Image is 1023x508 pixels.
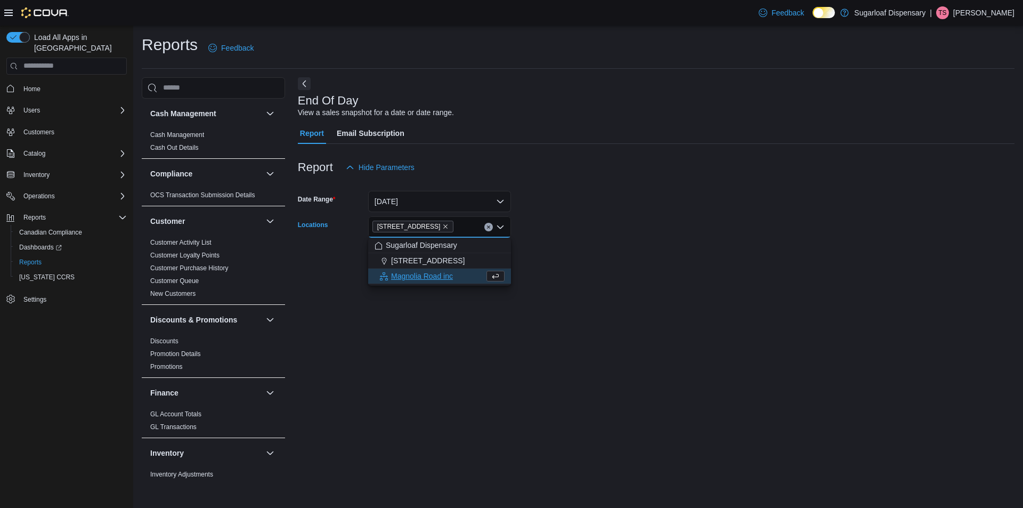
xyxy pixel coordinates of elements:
[298,107,454,118] div: View a sales snapshot for a date or date range.
[19,293,51,306] a: Settings
[386,240,457,251] span: Sugarloaf Dispensary
[19,211,127,224] span: Reports
[150,362,183,371] span: Promotions
[11,255,131,270] button: Reports
[150,108,262,119] button: Cash Management
[142,335,285,377] div: Discounts & Promotions
[150,238,212,247] span: Customer Activity List
[23,85,40,93] span: Home
[19,243,62,252] span: Dashboards
[19,126,59,139] a: Customers
[150,315,237,325] h3: Discounts & Promotions
[11,270,131,285] button: [US_STATE] CCRS
[372,221,454,232] span: 411 N Commercial St.
[368,238,511,284] div: Choose from the following options
[150,251,220,260] span: Customer Loyalty Points
[19,82,127,95] span: Home
[19,292,127,305] span: Settings
[2,81,131,96] button: Home
[953,6,1014,19] p: [PERSON_NAME]
[264,386,277,399] button: Finance
[150,337,178,345] a: Discounts
[150,108,216,119] h3: Cash Management
[2,146,131,161] button: Catalog
[150,144,199,151] a: Cash Out Details
[150,168,192,179] h3: Compliance
[19,104,127,117] span: Users
[23,213,46,222] span: Reports
[11,225,131,240] button: Canadian Compliance
[23,106,40,115] span: Users
[298,195,336,204] label: Date Range
[342,157,419,178] button: Hide Parameters
[2,103,131,118] button: Users
[391,271,453,281] span: Magnolia Road inc
[15,226,127,239] span: Canadian Compliance
[264,167,277,180] button: Compliance
[30,32,127,53] span: Load All Apps in [GEOGRAPHIC_DATA]
[150,471,213,478] a: Inventory Adjustments
[2,189,131,204] button: Operations
[150,216,262,227] button: Customer
[19,273,75,281] span: [US_STATE] CCRS
[298,221,328,229] label: Locations
[142,236,285,304] div: Customer
[298,94,359,107] h3: End Of Day
[150,448,184,458] h3: Inventory
[264,313,277,326] button: Discounts & Promotions
[19,258,42,267] span: Reports
[150,143,199,152] span: Cash Out Details
[150,239,212,246] a: Customer Activity List
[23,171,50,179] span: Inventory
[368,238,511,253] button: Sugarloaf Dispensary
[221,43,254,53] span: Feedback
[150,191,255,199] a: OCS Transaction Submission Details
[754,2,808,23] a: Feedback
[337,123,404,144] span: Email Subscription
[298,161,333,174] h3: Report
[15,256,46,269] a: Reports
[21,7,69,18] img: Cova
[23,295,46,304] span: Settings
[150,388,262,398] button: Finance
[150,289,196,298] span: New Customers
[150,216,185,227] h3: Customer
[391,255,465,266] span: [STREET_ADDRESS]
[2,210,131,225] button: Reports
[142,34,198,55] h1: Reports
[264,107,277,120] button: Cash Management
[15,271,127,284] span: Washington CCRS
[150,277,199,285] a: Customer Queue
[19,211,50,224] button: Reports
[2,167,131,182] button: Inventory
[204,37,258,59] a: Feedback
[19,228,82,237] span: Canadian Compliance
[142,128,285,158] div: Cash Management
[15,256,127,269] span: Reports
[19,190,127,203] span: Operations
[772,7,804,18] span: Feedback
[150,423,197,431] a: GL Transactions
[264,215,277,228] button: Customer
[442,223,449,230] button: Remove 411 N Commercial St. from selection in this group
[15,241,66,254] a: Dashboards
[23,149,45,158] span: Catalog
[938,6,946,19] span: TS
[19,190,59,203] button: Operations
[150,315,262,325] button: Discounts & Promotions
[150,264,229,272] a: Customer Purchase History
[150,350,201,358] a: Promotion Details
[298,77,311,90] button: Next
[19,168,127,181] span: Inventory
[6,77,127,335] nav: Complex example
[854,6,925,19] p: Sugarloaf Dispensary
[150,410,201,418] a: GL Account Totals
[813,7,835,18] input: Dark Mode
[142,189,285,206] div: Compliance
